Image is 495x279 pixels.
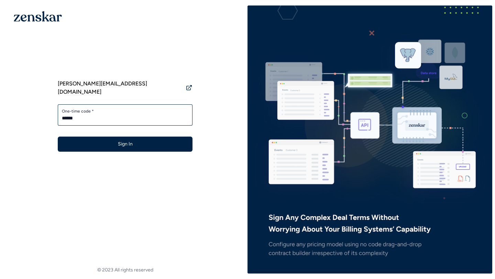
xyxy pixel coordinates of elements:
footer: © 2023 All rights reserved [3,267,247,274]
img: 1OGAJ2xQqyY4LXKgY66KYq0eOWRCkrZdAb3gUhuVAqdWPZE9SRJmCz+oDMSn4zDLXe31Ii730ItAGKgCKgCCgCikA4Av8PJUP... [14,11,62,22]
span: [PERSON_NAME][EMAIL_ADDRESS][DOMAIN_NAME] [58,80,183,96]
label: One-time code * [62,108,188,114]
button: Sign In [58,137,192,152]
